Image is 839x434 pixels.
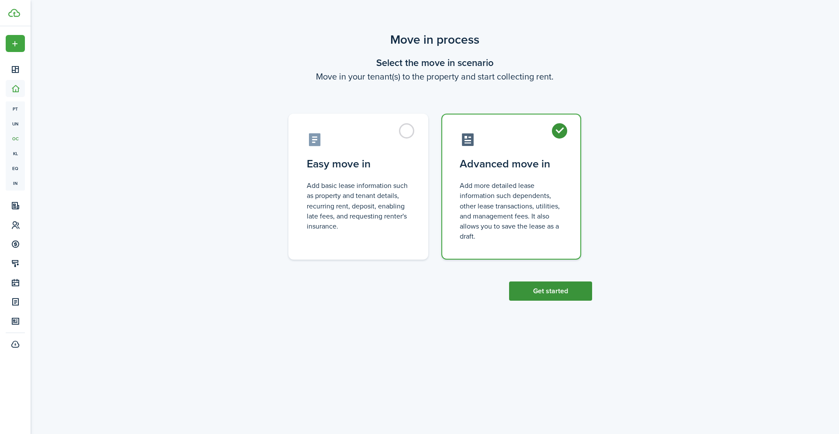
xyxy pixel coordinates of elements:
[6,161,25,176] a: eq
[6,176,25,191] a: in
[277,56,592,70] wizard-step-header-title: Select the move in scenario
[6,131,25,146] a: oc
[307,156,410,172] control-radio-card-title: Easy move in
[6,101,25,116] a: pt
[277,70,592,83] wizard-step-header-description: Move in your tenant(s) to the property and start collecting rent.
[6,146,25,161] a: kl
[6,116,25,131] a: un
[460,181,563,241] control-radio-card-description: Add more detailed lease information such dependents, other lease transactions, utilities, and man...
[509,281,592,301] button: Get started
[307,181,410,231] control-radio-card-description: Add basic lease information such as property and tenant details, recurring rent, deposit, enablin...
[8,9,20,17] img: TenantCloud
[6,35,25,52] button: Open menu
[277,31,592,49] scenario-title: Move in process
[460,156,563,172] control-radio-card-title: Advanced move in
